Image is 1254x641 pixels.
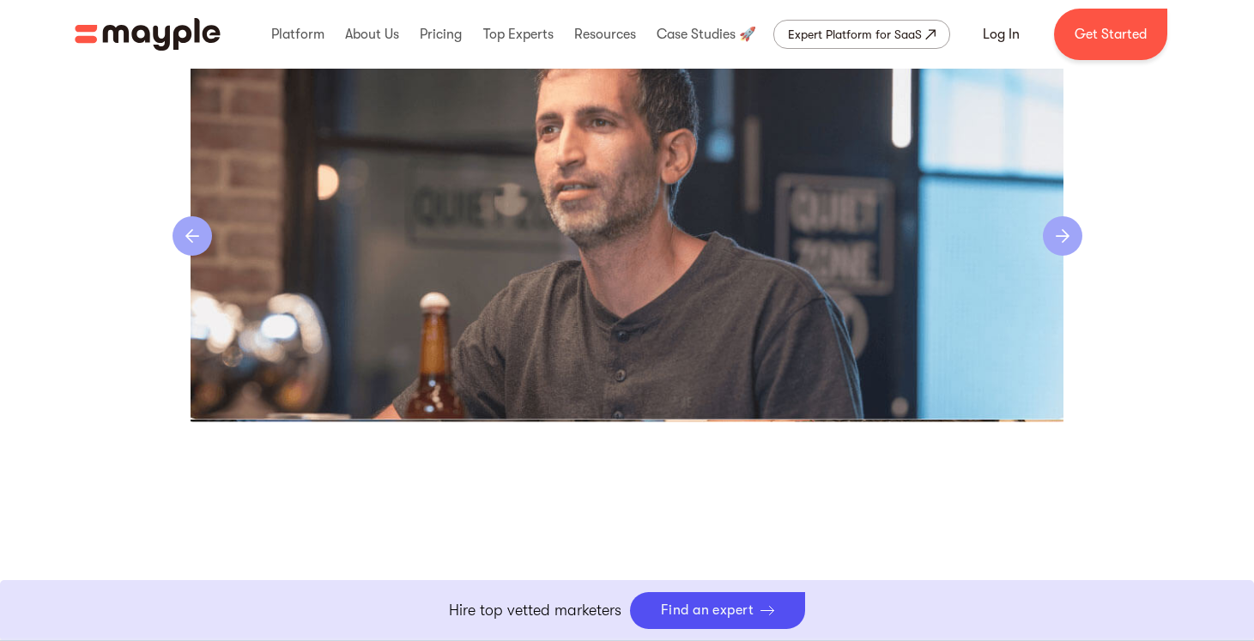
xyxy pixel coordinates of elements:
div: Resources [570,7,640,62]
iframe: Chat Widget [945,442,1254,641]
div: Platform [267,7,329,62]
div: Top Experts [479,7,558,62]
div: carousel [173,46,1082,426]
a: Get Started [1054,9,1167,60]
div: previous slide [173,216,212,256]
div: 2 of 4 [173,46,1082,420]
div: Find an expert [661,602,754,619]
div: Expert Platform for SaaS [788,24,922,45]
a: home [75,18,221,51]
a: Log In [962,14,1040,55]
div: Pricing [415,7,466,62]
img: Mayple logo [75,18,221,51]
p: Hire top vetted marketers [449,599,621,622]
div: About Us [341,7,403,62]
div: next slide [1043,216,1082,256]
a: Expert Platform for SaaS [773,20,950,49]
